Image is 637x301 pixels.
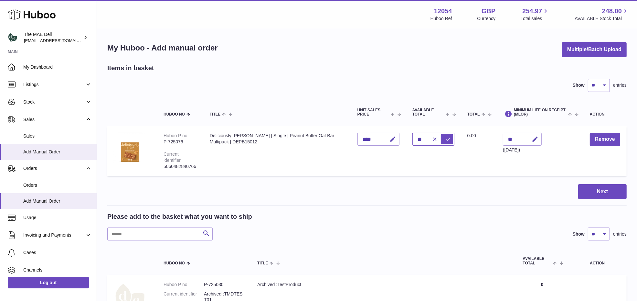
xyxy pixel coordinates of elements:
button: Next [578,184,627,199]
img: logistics@deliciouslyella.com [8,33,17,42]
h1: My Huboo - Add manual order [107,43,218,53]
dt: Huboo P no [164,282,204,288]
span: AVAILABLE Stock Total [575,16,629,22]
td: Deliciously [PERSON_NAME] | Single | Peanut Butter Oat Bar Multipack | DEPB15012 [203,126,351,176]
span: Invoicing and Payments [23,232,85,238]
span: Listings [23,82,85,88]
span: Minimum Life On Receipt (MLOR) [514,108,567,117]
label: Show [573,82,585,88]
a: Log out [8,277,89,288]
span: Channels [23,267,92,273]
button: Multiple/Batch Upload [562,42,627,57]
img: Deliciously Ella | Single | Peanut Butter Oat Bar Multipack | DEPB15012 [114,133,146,165]
span: Orders [23,165,85,172]
span: Stock [23,99,85,105]
span: Unit Sales Price [357,108,389,117]
div: Currency [477,16,496,22]
span: [EMAIL_ADDRESS][DOMAIN_NAME] [24,38,95,43]
span: Add Manual Order [23,198,92,204]
strong: 12054 [434,7,452,16]
span: Orders [23,182,92,188]
a: 254.97 Total sales [521,7,549,22]
div: Action [590,112,620,117]
span: 248.00 [602,7,622,16]
h2: Please add to the basket what you want to ship [107,212,252,221]
span: Total [467,112,480,117]
span: entries [613,231,627,237]
span: Usage [23,215,92,221]
span: Title [210,112,220,117]
span: entries [613,82,627,88]
a: 248.00 AVAILABLE Stock Total [575,7,629,22]
span: AVAILABLE Total [412,108,444,117]
div: Huboo Ref [430,16,452,22]
span: Add Manual Order [23,149,92,155]
span: Sales [23,117,85,123]
label: Show [573,231,585,237]
th: Action [568,250,627,272]
span: Total sales [521,16,549,22]
span: My Dashboard [23,64,92,70]
span: Title [257,261,268,265]
div: Huboo P no [164,133,187,138]
span: Huboo no [164,261,185,265]
span: AVAILABLE Total [523,257,552,265]
div: ([DATE]) [503,147,542,153]
div: P-725076 [164,139,197,145]
strong: GBP [482,7,495,16]
span: Sales [23,133,92,139]
span: Cases [23,250,92,256]
span: Huboo no [164,112,185,117]
h2: Items in basket [107,64,154,72]
span: 0.00 [467,133,476,138]
span: 254.97 [522,7,542,16]
dd: P-725030 [204,282,244,288]
div: 5060482840766 [164,163,197,170]
div: The MAE Deli [24,31,82,44]
div: Current identifier [164,151,181,163]
button: Remove [590,133,620,146]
